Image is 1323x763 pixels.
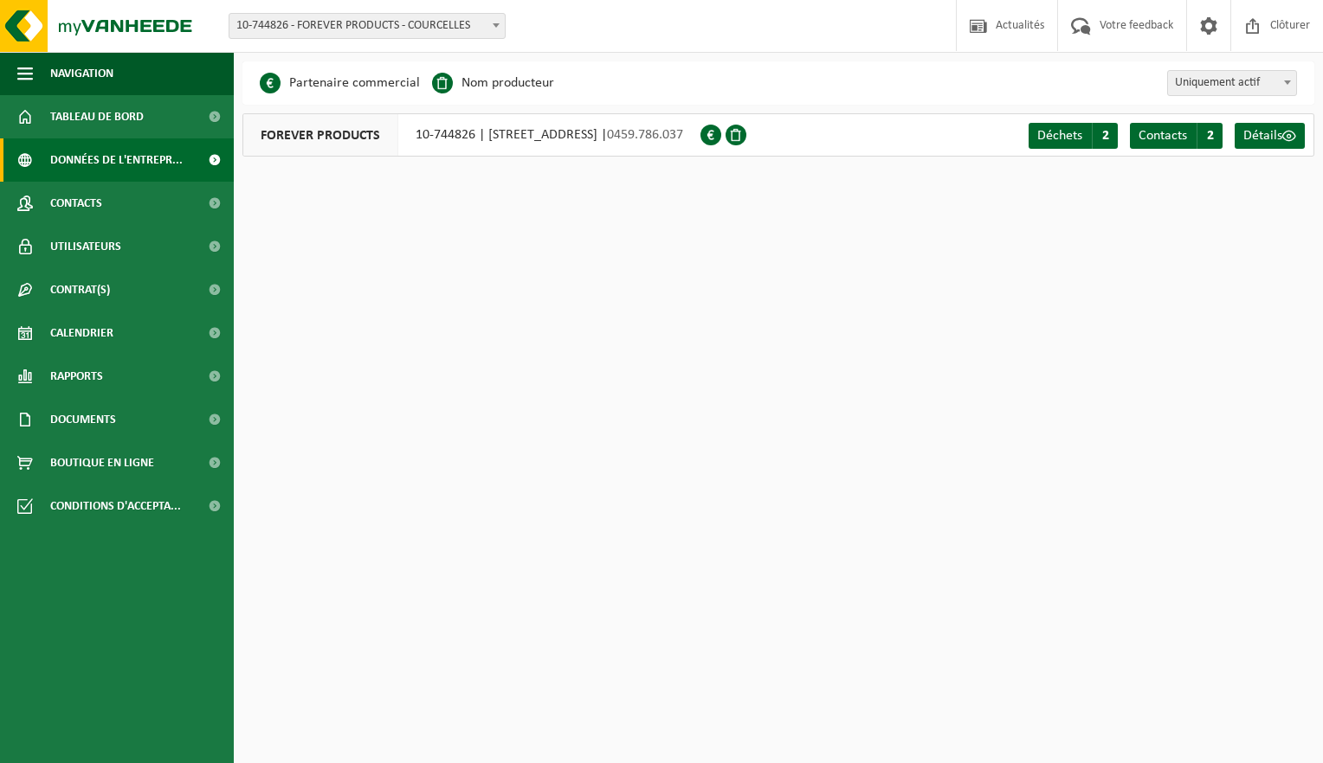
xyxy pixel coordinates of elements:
div: 10-744826 | [STREET_ADDRESS] | [242,113,700,157]
li: Partenaire commercial [260,70,420,96]
span: FOREVER PRODUCTS [243,114,398,156]
span: Uniquement actif [1168,71,1296,95]
span: Déchets [1037,129,1082,143]
span: 10-744826 - FOREVER PRODUCTS - COURCELLES [229,14,505,38]
span: Tableau de bord [50,95,144,138]
a: Détails [1235,123,1305,149]
span: Uniquement actif [1167,70,1297,96]
li: Nom producteur [432,70,554,96]
span: Utilisateurs [50,225,121,268]
span: Détails [1243,129,1282,143]
span: 10-744826 - FOREVER PRODUCTS - COURCELLES [229,13,506,39]
span: Données de l'entrepr... [50,138,183,182]
span: Calendrier [50,311,113,355]
span: Navigation [50,52,113,95]
span: 0459.786.037 [607,128,683,142]
span: Contrat(s) [50,268,110,311]
a: Déchets 2 [1029,123,1118,149]
span: Conditions d'accepta... [50,484,181,528]
span: Rapports [50,355,103,398]
span: 2 [1092,123,1118,149]
a: Contacts 2 [1130,123,1223,149]
span: Contacts [50,182,102,225]
span: Documents [50,398,116,441]
span: Boutique en ligne [50,441,154,484]
span: 2 [1197,123,1223,149]
span: Contacts [1139,129,1187,143]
